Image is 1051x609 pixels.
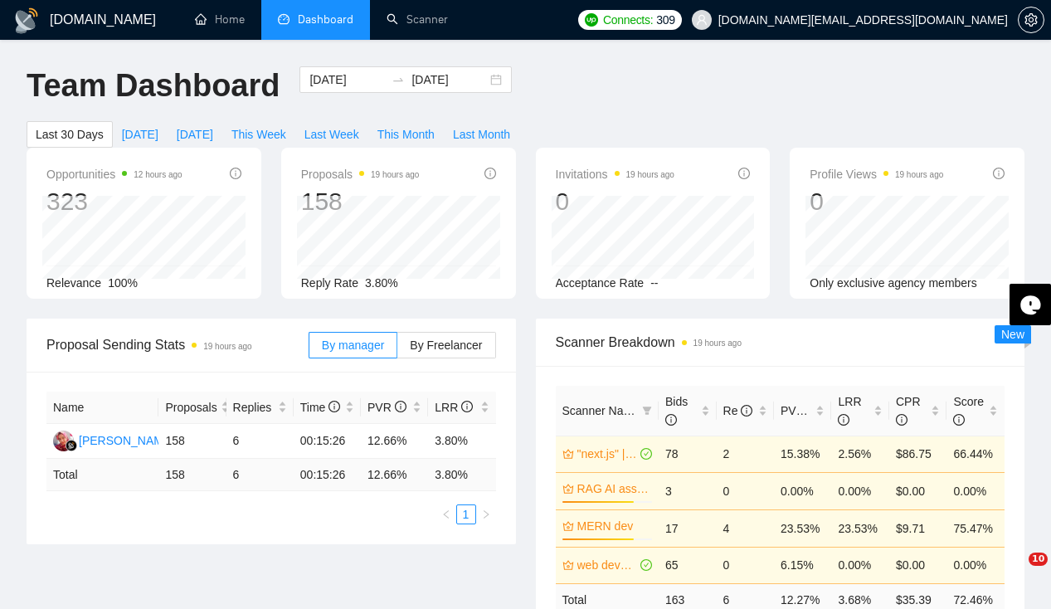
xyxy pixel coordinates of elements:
button: Last 30 Days [27,121,113,148]
span: Reply Rate [301,276,358,290]
span: dashboard [278,13,290,25]
span: This Month [377,125,435,144]
span: PVR [781,404,820,417]
span: Score [953,395,984,426]
td: 12.66 % [361,459,428,491]
td: 2.56% [831,436,888,472]
span: 3.80% [365,276,398,290]
time: 19 hours ago [626,170,674,179]
td: 3.80% [428,424,495,459]
span: info-circle [953,414,965,426]
time: 19 hours ago [371,170,419,179]
div: 0 [556,186,674,217]
span: [DATE] [122,125,158,144]
button: This Week [222,121,295,148]
span: 100% [108,276,138,290]
span: to [392,73,405,86]
span: crown [562,520,574,532]
td: 12.66% [361,424,428,459]
span: Replies [233,398,275,417]
span: Opportunities [46,164,182,184]
img: gigradar-bm.png [66,440,77,451]
td: 3.80 % [428,459,495,491]
a: 1 [457,505,475,524]
span: New [1001,328,1024,341]
a: searchScanner [387,12,448,27]
time: 12 hours ago [134,170,182,179]
li: Next Page [476,504,496,524]
span: info-circle [395,401,406,412]
td: 6 [226,424,294,459]
td: 66.44% [946,436,1005,472]
span: filter [639,398,655,423]
span: user [696,14,708,26]
img: DP [53,431,74,451]
span: Connects: [603,11,653,29]
span: info-circle [896,414,907,426]
td: 78 [659,436,716,472]
time: 19 hours ago [693,339,742,348]
span: Scanner Breakdown [556,332,1005,353]
td: 4 [717,509,774,547]
span: crown [562,448,574,460]
span: filter [642,406,652,416]
span: LRR [435,401,473,414]
span: Bids [665,395,688,426]
td: 6.15% [774,547,831,583]
button: left [436,504,456,524]
span: info-circle [741,405,752,417]
td: 17 [659,509,716,547]
td: $9.71 [889,509,946,547]
img: logo [13,7,40,34]
span: Last Week [304,125,359,144]
span: Proposals [165,398,217,417]
span: crown [562,483,574,495]
td: 23.53% [774,509,831,547]
span: Scanner Name [562,404,640,417]
time: 19 hours ago [203,342,251,351]
td: Total [46,459,158,491]
td: $0.00 [889,547,946,583]
span: swap-right [392,73,405,86]
button: This Month [368,121,444,148]
span: info-circle [328,401,340,412]
button: right [476,504,496,524]
span: By Freelancer [410,339,482,352]
li: Previous Page [436,504,456,524]
span: Profile Views [810,164,943,184]
td: $86.75 [889,436,946,472]
td: 75.47% [946,509,1005,547]
span: info-circle [838,414,849,426]
span: crown [562,559,574,571]
span: check-circle [640,559,652,571]
a: RAG AI assistant [577,480,650,498]
span: setting [1019,13,1044,27]
td: $0.00 [889,472,946,509]
td: 158 [158,424,226,459]
span: By manager [322,339,384,352]
span: Relevance [46,276,101,290]
img: upwork-logo.png [585,13,598,27]
a: MERN dev [577,517,650,535]
span: LRR [838,395,861,426]
td: 0 [717,547,774,583]
span: info-circle [461,401,473,412]
span: left [441,509,451,519]
th: Proposals [158,392,226,424]
span: This Week [231,125,286,144]
h1: Team Dashboard [27,66,280,105]
td: 6 [226,459,294,491]
span: PVR [367,401,406,414]
span: Last 30 Days [36,125,104,144]
a: DP[PERSON_NAME] [53,433,174,446]
span: Invitations [556,164,674,184]
td: 0.00% [831,472,888,509]
span: Only exclusive agency members [810,276,977,290]
div: 0 [810,186,943,217]
span: Dashboard [298,12,353,27]
td: 0.00% [831,547,888,583]
span: Acceptance Rate [556,276,645,290]
span: info-circle [738,168,750,179]
td: 15.38% [774,436,831,472]
td: 158 [158,459,226,491]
